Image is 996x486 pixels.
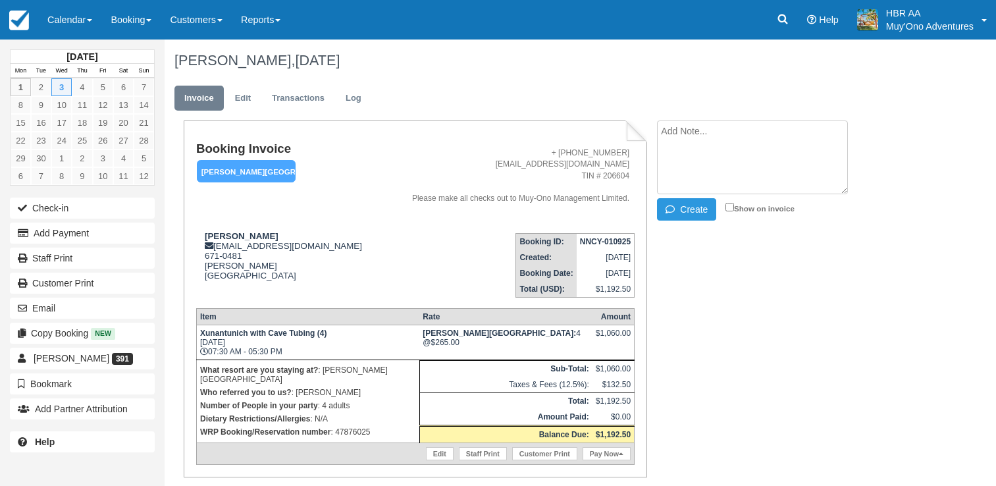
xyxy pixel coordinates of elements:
[51,149,72,167] a: 1
[200,364,416,386] p: : [PERSON_NAME][GEOGRAPHIC_DATA]
[51,96,72,114] a: 10
[419,425,592,443] th: Balance Due:
[200,425,416,439] p: : 47876025
[196,308,419,325] th: Item
[592,377,635,393] td: $132.50
[134,96,154,114] a: 14
[11,167,31,185] a: 6
[11,149,31,167] a: 29
[577,281,635,298] td: $1,192.50
[72,167,92,185] a: 9
[419,360,592,377] th: Sub-Total:
[93,64,113,78] th: Fri
[10,348,155,369] a: [PERSON_NAME] 391
[9,11,29,30] img: checkfront-main-nav-mini-logo.png
[196,142,381,156] h1: Booking Invoice
[11,132,31,149] a: 22
[592,360,635,377] td: $1,060.00
[583,447,631,460] a: Pay Now
[72,78,92,96] a: 4
[113,167,134,185] a: 11
[725,203,734,211] input: Show on invoice
[134,78,154,96] a: 7
[386,148,630,204] address: + [PHONE_NUMBER] [EMAIL_ADDRESS][DOMAIN_NAME] TIN # 206604 Please make all checks out to Muy-Ono ...
[886,20,974,33] p: Muy'Ono Adventures
[93,114,113,132] a: 19
[31,114,51,132] a: 16
[423,329,576,338] strong: Hopkins Bay Resort
[196,231,381,297] div: [EMAIL_ADDRESS][DOMAIN_NAME] 671-0481 [PERSON_NAME] [GEOGRAPHIC_DATA]
[336,86,371,111] a: Log
[113,114,134,132] a: 20
[10,198,155,219] button: Check-in
[113,132,134,149] a: 27
[657,198,716,221] button: Create
[459,447,507,460] a: Staff Print
[93,167,113,185] a: 10
[113,78,134,96] a: 6
[134,149,154,167] a: 5
[200,329,327,338] strong: Xunantunich with Cave Tubing (4)
[10,273,155,294] a: Customer Print
[51,78,72,96] a: 3
[426,447,454,460] a: Edit
[51,114,72,132] a: 17
[93,96,113,114] a: 12
[200,427,330,437] strong: WRP Booking/Reservation number
[31,96,51,114] a: 9
[51,167,72,185] a: 8
[807,15,816,24] i: Help
[93,132,113,149] a: 26
[200,412,416,425] p: : N/A
[577,250,635,265] td: [DATE]
[31,78,51,96] a: 2
[262,86,334,111] a: Transactions
[72,132,92,149] a: 25
[72,96,92,114] a: 11
[113,64,134,78] th: Sat
[174,86,224,111] a: Invoice
[51,132,72,149] a: 24
[11,96,31,114] a: 8
[31,64,51,78] th: Tue
[516,265,577,281] th: Booking Date:
[592,308,635,325] th: Amount
[200,365,318,375] strong: What resort are you staying at?
[419,325,592,360] td: 4 @
[205,231,278,241] strong: [PERSON_NAME]
[577,265,635,281] td: [DATE]
[72,149,92,167] a: 2
[419,377,592,393] td: Taxes & Fees (12.5%):
[819,14,839,25] span: Help
[295,52,340,68] span: [DATE]
[419,392,592,409] th: Total:
[93,149,113,167] a: 3
[725,204,795,213] label: Show on invoice
[72,114,92,132] a: 18
[10,398,155,419] button: Add Partner Attribution
[34,353,109,364] span: [PERSON_NAME]
[134,167,154,185] a: 12
[200,399,416,412] p: : 4 adults
[419,308,592,325] th: Rate
[200,388,292,397] strong: Who referred you to us?
[596,430,631,439] strong: $1,192.50
[31,167,51,185] a: 7
[592,409,635,426] td: $0.00
[857,9,878,30] img: A20
[10,323,155,344] button: Copy Booking New
[886,7,974,20] p: HBR AA
[10,373,155,394] button: Bookmark
[11,78,31,96] a: 1
[516,250,577,265] th: Created:
[72,64,92,78] th: Thu
[592,392,635,409] td: $1,192.50
[580,237,631,246] strong: NNCY-010925
[134,132,154,149] a: 28
[200,414,310,423] strong: Dietary Restrictions/Allergies
[516,233,577,250] th: Booking ID:
[11,64,31,78] th: Mon
[35,437,55,447] b: Help
[596,329,631,348] div: $1,060.00
[10,248,155,269] a: Staff Print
